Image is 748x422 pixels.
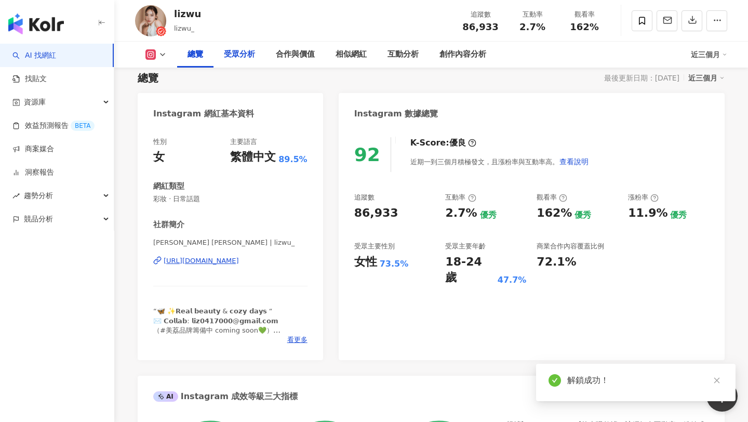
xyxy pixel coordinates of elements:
div: 受眾主要年齡 [445,242,486,251]
a: 商案媒合 [12,144,54,154]
span: 彩妝 · 日常話題 [153,194,308,204]
div: 觀看率 [565,9,604,20]
div: 11.9% [628,205,667,221]
div: 優良 [449,137,466,149]
a: 效益預測報告BETA [12,121,95,131]
div: 女 [153,149,165,165]
div: 最後更新日期：[DATE] [604,74,679,82]
span: 162% [570,22,599,32]
div: 解鎖成功！ [567,374,723,387]
div: 162% [537,205,572,221]
div: 優秀 [480,209,497,221]
div: 受眾分析 [224,48,255,61]
img: logo [8,14,64,34]
div: 相似網紅 [336,48,367,61]
div: 72.1% [537,254,576,270]
button: 查看說明 [559,151,589,172]
div: 優秀 [670,209,687,221]
div: lizwu [174,7,201,20]
span: 資源庫 [24,90,46,114]
div: 繁體中文 [230,149,276,165]
div: 受眾主要性別 [354,242,395,251]
span: rise [12,192,20,200]
div: 追蹤數 [354,193,375,202]
div: 近三個月 [688,71,725,85]
div: [URL][DOMAIN_NAME] [164,256,239,266]
div: 觀看率 [537,193,567,202]
div: 總覽 [138,71,158,85]
div: 漲粉率 [628,193,659,202]
span: 2.7% [519,22,545,32]
a: 洞察報告 [12,167,54,178]
span: check-circle [549,374,561,387]
div: K-Score : [410,137,476,149]
div: AI [153,391,178,402]
span: [PERSON_NAME] [PERSON_NAME] | lizwu_ [153,238,308,247]
div: 互動率 [445,193,476,202]
div: 性別 [153,137,167,147]
span: close [713,377,720,384]
div: 社群簡介 [153,219,184,230]
img: KOL Avatar [135,5,166,36]
a: 找貼文 [12,74,47,84]
span: lizwu_ [174,24,194,32]
div: 追蹤數 [461,9,500,20]
span: 89.5% [278,154,308,165]
div: 86,933 [354,205,398,221]
div: Instagram 數據總覽 [354,108,438,120]
div: 互動分析 [388,48,419,61]
div: 2.7% [445,205,477,221]
div: 女性 [354,254,377,270]
div: 92 [354,144,380,165]
div: Instagram 成效等級三大指標 [153,391,298,402]
div: 互動率 [513,9,552,20]
div: 合作與價值 [276,48,315,61]
span: 競品分析 [24,207,53,231]
div: 近期一到三個月積極發文，且漲粉率與互動率高。 [410,151,589,172]
span: 86,933 [462,21,498,32]
div: 創作內容分析 [439,48,486,61]
div: 18-24 歲 [445,254,495,286]
span: 趨勢分析 [24,184,53,207]
span: 查看說明 [559,157,589,166]
div: 主要語言 [230,137,257,147]
span: 看更多 [287,335,308,345]
div: Instagram 網紅基本資料 [153,108,254,120]
div: 網紅類型 [153,181,184,192]
div: 總覽 [188,48,203,61]
a: [URL][DOMAIN_NAME] [153,256,308,266]
div: 近三個月 [691,46,727,63]
div: 47.7% [498,274,527,286]
div: 商業合作內容覆蓋比例 [537,242,604,251]
div: 優秀 [575,209,591,221]
span: “🦋 ✨𝗥𝗲𝗮𝗹 𝗯𝗲𝗮𝘂𝘁𝘆 & 𝗰𝗼𝘇𝘆 𝗱𝗮𝘆𝘀 “ ✉️ 𝗖𝗼𝗹𝗹𝗮𝗯: 𝗹𝗶𝘇𝟬𝟰𝟭𝟳𝟬𝟬𝟬@𝗴𝗺𝗮𝗶𝗹.𝗰𝗼𝗺 （#美荔品牌籌備中 coming soon💚） #美荔總部 𝗚𝗶𝗿𝗹𝘀... [153,307,300,353]
div: 73.5% [380,258,409,270]
a: searchAI 找網紅 [12,50,56,61]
